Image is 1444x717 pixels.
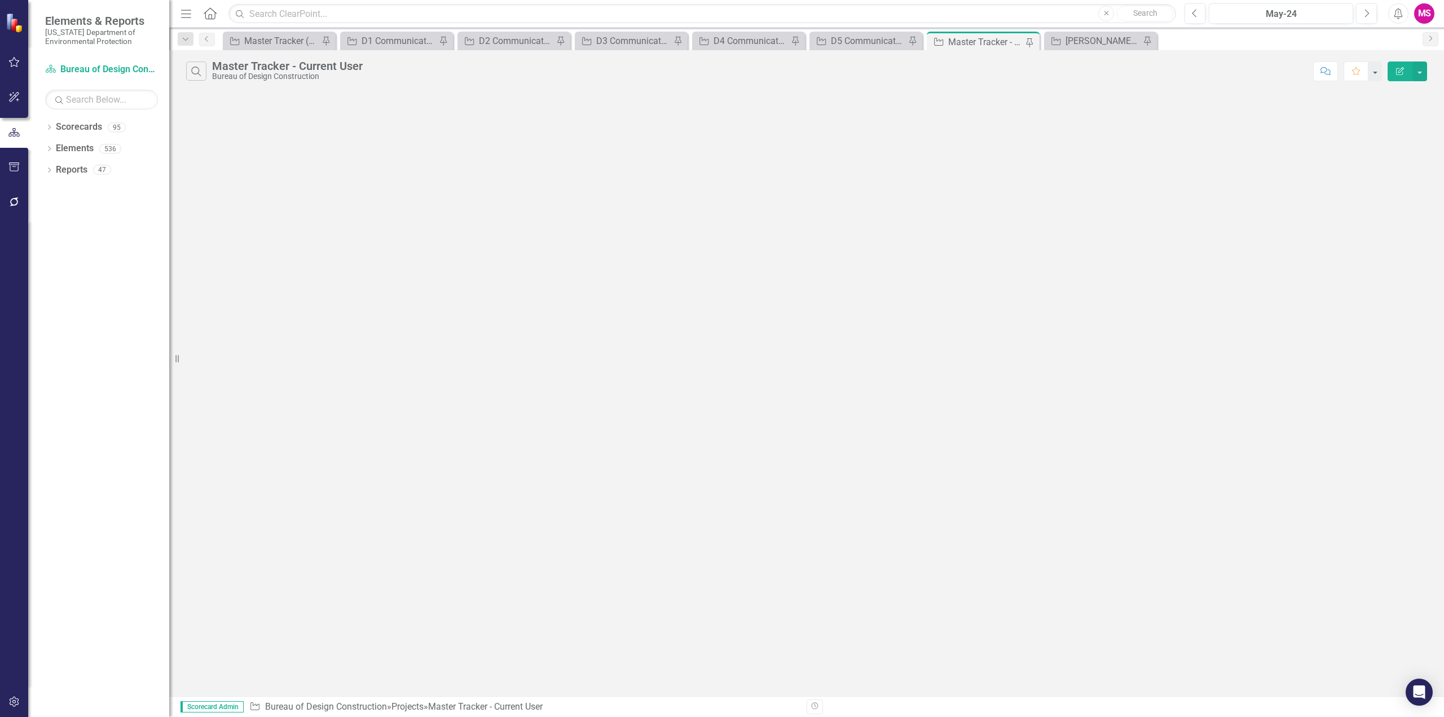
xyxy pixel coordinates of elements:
[1133,8,1157,17] span: Search
[391,701,424,712] a: Projects
[56,142,94,155] a: Elements
[343,34,436,48] a: D1 Communications Tracker
[226,34,319,48] a: Master Tracker (External)
[99,144,121,153] div: 536
[45,28,158,46] small: [US_STATE] Department of Environmental Protection
[1213,7,1349,21] div: May-24
[479,34,553,48] div: D2 Communications Tracker
[1414,3,1434,24] button: MS
[244,34,319,48] div: Master Tracker (External)
[45,63,158,76] a: Bureau of Design Construction
[948,35,1023,49] div: Master Tracker - Current User
[212,60,363,72] div: Master Tracker - Current User
[362,34,436,48] div: D1 Communications Tracker
[93,165,111,175] div: 47
[108,122,126,132] div: 95
[812,34,905,48] a: D5 Communications Tracker
[714,34,788,48] div: D4 Communications Tracker
[180,701,244,712] span: Scorecard Admin
[1047,34,1140,48] a: [PERSON_NAME]'s Tracker
[45,14,158,28] span: Elements & Reports
[1209,3,1353,24] button: May-24
[578,34,671,48] a: D3 Communications Tracker
[831,34,905,48] div: D5 Communications Tracker
[695,34,788,48] a: D4 Communications Tracker
[212,72,363,81] div: Bureau of Design Construction
[56,121,102,134] a: Scorecards
[45,90,158,109] input: Search Below...
[460,34,553,48] a: D2 Communications Tracker
[56,164,87,177] a: Reports
[1117,6,1173,21] button: Search
[228,4,1176,24] input: Search ClearPoint...
[1066,34,1140,48] div: [PERSON_NAME]'s Tracker
[6,12,25,32] img: ClearPoint Strategy
[1406,679,1433,706] div: Open Intercom Messenger
[249,701,798,714] div: » »
[265,701,387,712] a: Bureau of Design Construction
[596,34,671,48] div: D3 Communications Tracker
[428,701,543,712] div: Master Tracker - Current User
